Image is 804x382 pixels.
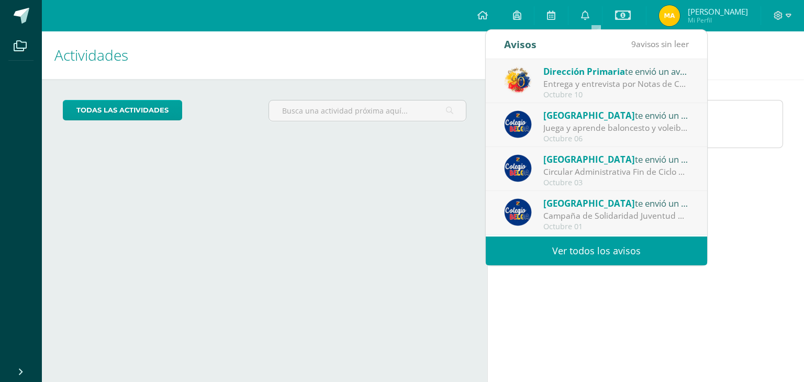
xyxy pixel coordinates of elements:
div: Entrega y entrevista por Notas de Cuarta Unidad: Estimados Padres de Familia: Reciban un cordial ... [543,78,689,90]
span: [GEOGRAPHIC_DATA] [543,153,635,165]
div: te envió un aviso [543,152,689,166]
span: Dirección Primaria [543,65,625,77]
img: 919ad801bb7643f6f997765cf4083301.png [504,110,532,138]
div: Octubre 01 [543,222,689,231]
img: 919ad801bb7643f6f997765cf4083301.png [504,198,532,226]
div: te envió un aviso [543,108,689,122]
span: 9 [631,38,636,50]
div: Circular Administrativa Fin de Ciclo 2025: Estimados padres de familia: Esperamos que Jesús, Marí... [543,166,689,178]
span: avisos sin leer [631,38,689,50]
span: [GEOGRAPHIC_DATA] [543,109,635,121]
a: todas las Actividades [63,100,182,120]
span: [GEOGRAPHIC_DATA] [543,197,635,209]
span: [PERSON_NAME] [688,6,748,17]
div: te envió un aviso [543,196,689,210]
div: Avisos [504,30,537,59]
div: Octubre 03 [543,178,689,187]
div: Octubre 06 [543,134,689,143]
div: Juega y aprende baloncesto y voleibol: ¡Participa en nuestro Curso de Vacaciones! Costo: Q300.00 ... [543,122,689,134]
span: Mi Perfil [688,16,748,25]
img: 8fc236f1b8d3311374594314ba42e901.png [659,5,680,26]
div: Campaña de Solidaridad Juventud Misionera 2025.: Queridas familias: Deseándoles bienestar en cada... [543,210,689,222]
h1: Actividades [54,31,475,79]
img: 050f0ca4ac5c94d5388e1bdfdf02b0f1.png [504,66,532,94]
div: Octubre 10 [543,91,689,99]
input: Busca una actividad próxima aquí... [269,100,465,121]
img: 919ad801bb7643f6f997765cf4083301.png [504,154,532,182]
div: te envió un aviso [543,64,689,78]
a: Ver todos los avisos [486,237,707,265]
